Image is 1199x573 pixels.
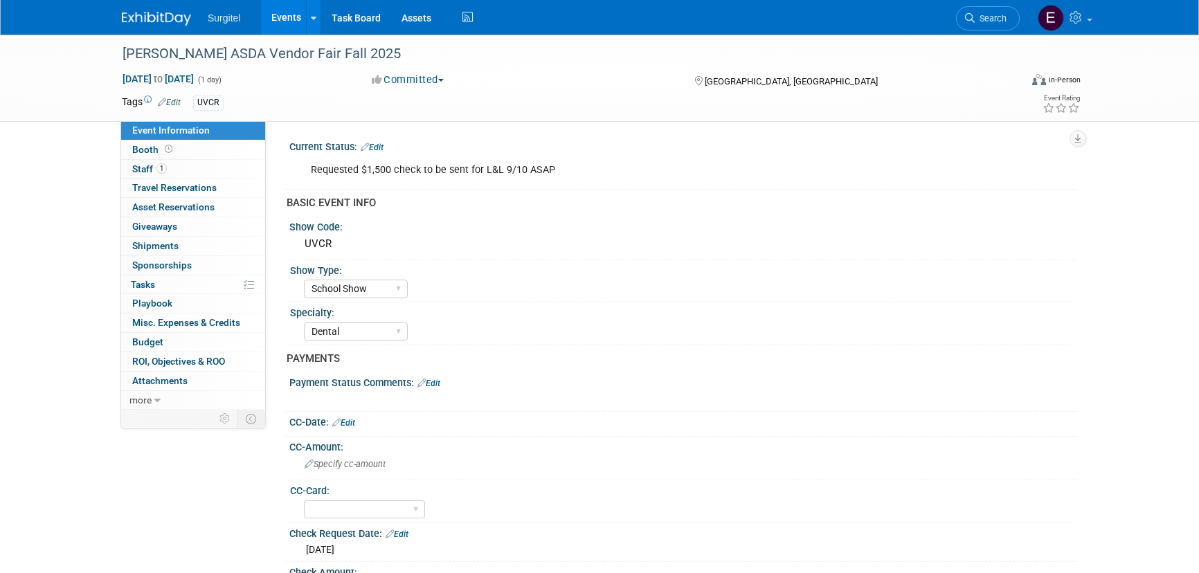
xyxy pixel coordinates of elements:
span: Sponsorships [132,260,192,271]
a: Booth [121,140,265,159]
td: Toggle Event Tabs [237,410,266,428]
span: ROI, Objectives & ROO [132,356,225,367]
a: Edit [158,98,181,107]
span: Travel Reservations [132,182,217,193]
span: to [152,73,165,84]
div: CC-Date: [289,412,1077,430]
span: Booth [132,144,175,155]
span: (1 day) [197,75,222,84]
a: Edit [417,379,440,388]
span: Search [975,13,1007,24]
span: Giveaways [132,221,177,232]
span: Misc. Expenses & Credits [132,317,240,328]
div: UVCR [193,95,224,110]
span: 1 [156,163,167,174]
div: Show Code: [289,217,1077,234]
span: [DATE] [DATE] [122,73,195,85]
a: Event Information [121,121,265,140]
a: Giveaways [121,217,265,236]
div: Event Format [938,72,1081,93]
td: Personalize Event Tab Strip [213,410,237,428]
span: [DATE] [306,544,334,555]
div: Check Request Date: [289,523,1077,541]
a: Tasks [121,275,265,294]
div: CC-Card: [290,480,1071,498]
span: Tasks [131,279,155,290]
a: Misc. Expenses & Credits [121,313,265,332]
span: Booth not reserved yet [162,144,175,154]
div: PAYMENTS [287,352,1067,366]
img: Format-Inperson.png [1032,74,1046,85]
a: Edit [361,143,384,152]
span: Asset Reservations [132,201,215,212]
a: Staff1 [121,160,265,179]
button: Committed [367,73,449,87]
a: Search [956,6,1020,30]
div: Requested $1,500 check to be sent for L&L 9/10 ASAP [301,156,925,184]
span: Budget [132,336,163,347]
a: Attachments [121,372,265,390]
span: Specify cc-amount [305,459,386,469]
a: Travel Reservations [121,179,265,197]
img: Event Coordinator [1038,5,1064,31]
div: Payment Status Comments: [289,372,1077,390]
td: Tags [122,95,181,111]
span: more [129,394,152,406]
a: Edit [386,529,408,539]
a: Budget [121,333,265,352]
span: Event Information [132,125,210,136]
div: Current Status: [289,136,1077,154]
span: Attachments [132,375,188,386]
span: [GEOGRAPHIC_DATA], [GEOGRAPHIC_DATA] [705,76,878,87]
span: Surgitel [208,12,240,24]
img: ExhibitDay [122,12,191,26]
a: Shipments [121,237,265,255]
div: In-Person [1048,75,1081,85]
span: Shipments [132,240,179,251]
a: more [121,391,265,410]
a: Asset Reservations [121,198,265,217]
span: Playbook [132,298,172,309]
div: UVCR [300,233,1067,255]
div: [PERSON_NAME] ASDA Vendor Fair Fall 2025 [118,42,999,66]
div: Specialty: [290,302,1071,320]
div: Event Rating [1043,95,1080,102]
a: Playbook [121,294,265,313]
a: Edit [332,418,355,428]
span: Staff [132,163,167,174]
div: Show Type: [290,260,1071,278]
a: ROI, Objectives & ROO [121,352,265,371]
div: CC-Amount: [289,437,1077,454]
a: Sponsorships [121,256,265,275]
div: BASIC EVENT INFO [287,196,1067,210]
